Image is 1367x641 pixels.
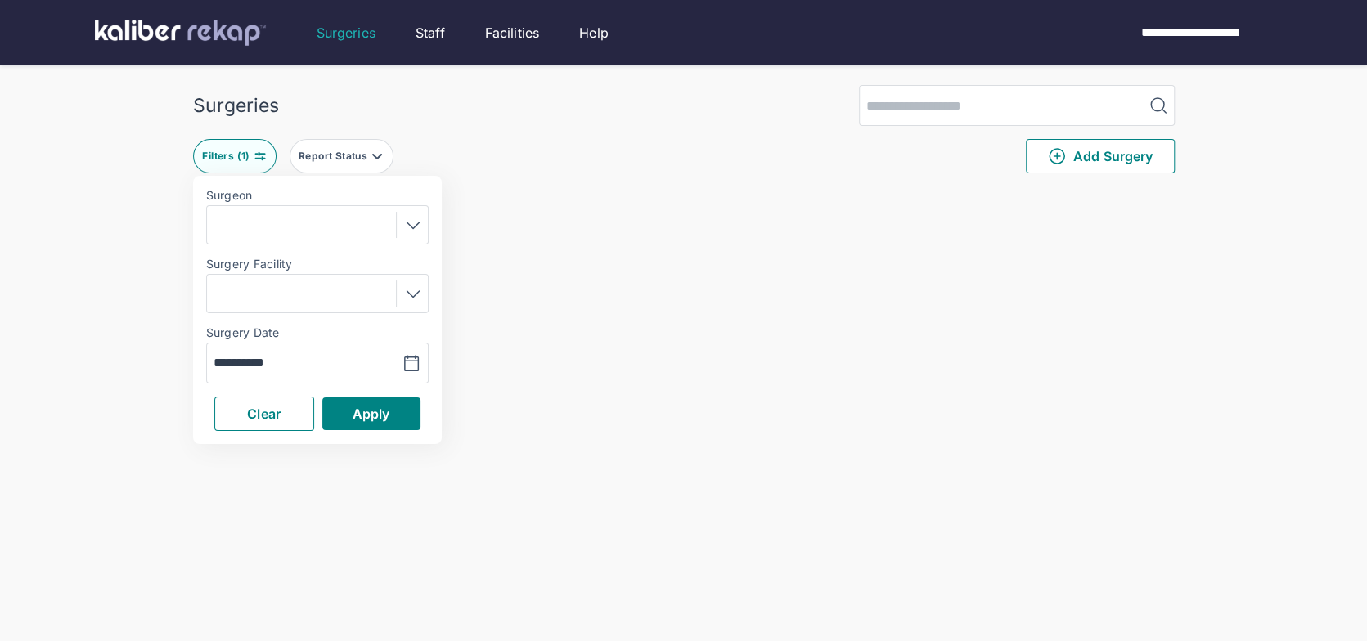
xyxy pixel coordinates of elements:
[254,150,267,163] img: faders-horizontal-teal.edb3eaa8.svg
[247,406,281,422] span: Clear
[485,23,540,43] a: Facilities
[202,150,253,163] div: Filters ( 1 )
[206,258,429,271] label: Surgery Facility
[193,94,279,117] div: Surgeries
[206,189,429,202] label: Surgeon
[193,186,1175,206] div: 0 entries
[206,326,429,339] label: Surgery Date
[322,397,420,430] button: Apply
[416,23,445,43] a: Staff
[317,23,375,43] a: Surgeries
[290,139,393,173] button: Report Status
[353,406,390,422] span: Apply
[95,20,266,46] img: kaliber labs logo
[371,150,384,163] img: filter-caret-down-grey.b3560631.svg
[1149,96,1168,115] img: MagnifyingGlass.1dc66aab.svg
[1047,146,1153,166] span: Add Surgery
[1026,139,1175,173] button: Add Surgery
[299,150,371,163] div: Report Status
[214,397,314,431] button: Clear
[193,139,277,173] button: Filters (1)
[1047,146,1067,166] img: PlusCircleGreen.5fd88d77.svg
[579,23,609,43] a: Help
